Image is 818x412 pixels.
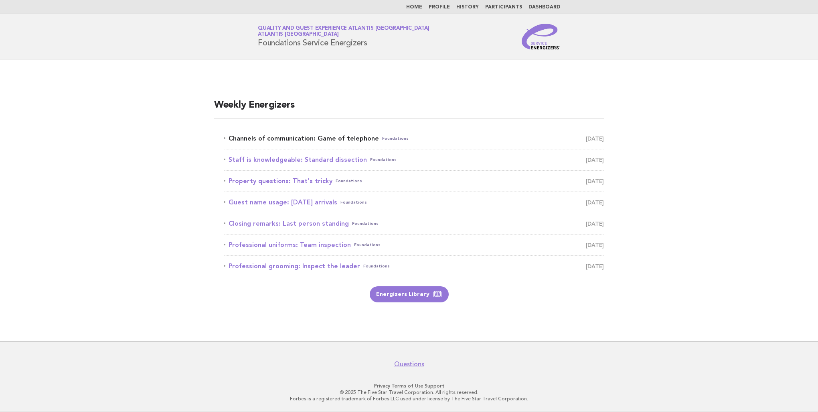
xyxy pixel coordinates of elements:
[586,175,604,187] span: [DATE]
[258,32,339,37] span: Atlantis [GEOGRAPHIC_DATA]
[224,133,604,144] a: Channels of communication: Game of telephoneFoundations [DATE]
[528,5,560,10] a: Dashboard
[522,24,560,49] img: Service Energizers
[586,218,604,229] span: [DATE]
[363,261,390,272] span: Foundations
[354,239,381,251] span: Foundations
[586,133,604,144] span: [DATE]
[224,197,604,208] a: Guest name usage: [DATE] arrivalsFoundations [DATE]
[352,218,379,229] span: Foundations
[224,175,604,187] a: Property questions: That's trickyFoundations [DATE]
[391,383,423,389] a: Terms of Use
[394,360,424,368] a: Questions
[224,239,604,251] a: Professional uniforms: Team inspectionFoundations [DATE]
[258,26,429,37] a: Quality and Guest Experience Atlantis [GEOGRAPHIC_DATA]Atlantis [GEOGRAPHIC_DATA]
[456,5,479,10] a: History
[340,197,367,208] span: Foundations
[224,154,604,165] a: Staff is knowledgeable: Standard dissectionFoundations [DATE]
[586,154,604,165] span: [DATE]
[370,286,449,302] a: Energizers Library
[485,5,522,10] a: Participants
[214,99,604,118] h2: Weekly Energizers
[164,383,654,389] p: · ·
[586,197,604,208] span: [DATE]
[374,383,390,389] a: Privacy
[336,175,362,187] span: Foundations
[425,383,444,389] a: Support
[382,133,409,144] span: Foundations
[258,26,429,47] h1: Foundations Service Energizers
[586,261,604,272] span: [DATE]
[586,239,604,251] span: [DATE]
[164,389,654,396] p: © 2025 The Five Star Travel Corporation. All rights reserved.
[224,218,604,229] a: Closing remarks: Last person standingFoundations [DATE]
[429,5,450,10] a: Profile
[224,261,604,272] a: Professional grooming: Inspect the leaderFoundations [DATE]
[370,154,397,165] span: Foundations
[406,5,422,10] a: Home
[164,396,654,402] p: Forbes is a registered trademark of Forbes LLC used under license by The Five Star Travel Corpora...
